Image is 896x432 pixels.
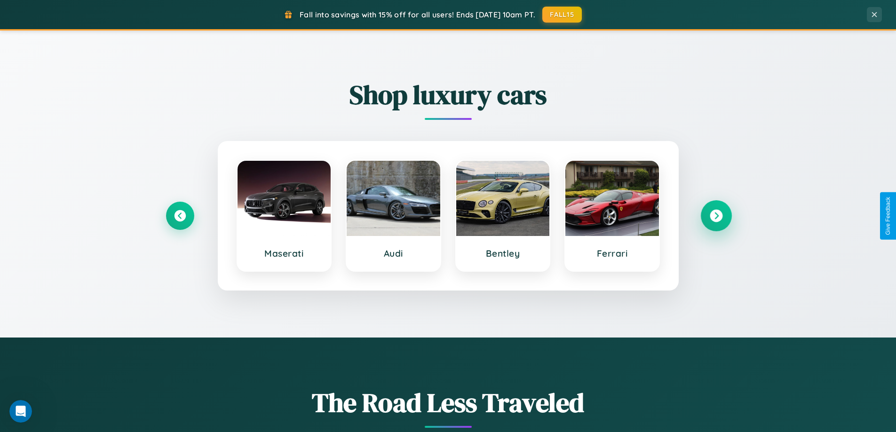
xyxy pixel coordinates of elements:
button: FALL15 [542,7,582,23]
h2: Shop luxury cars [166,77,730,113]
div: Give Feedback [885,197,891,235]
iframe: Intercom live chat [9,400,32,423]
span: Fall into savings with 15% off for all users! Ends [DATE] 10am PT. [300,10,535,19]
h3: Audi [356,248,431,259]
h3: Ferrari [575,248,650,259]
h3: Bentley [466,248,540,259]
h3: Maserati [247,248,322,259]
h1: The Road Less Traveled [166,385,730,421]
